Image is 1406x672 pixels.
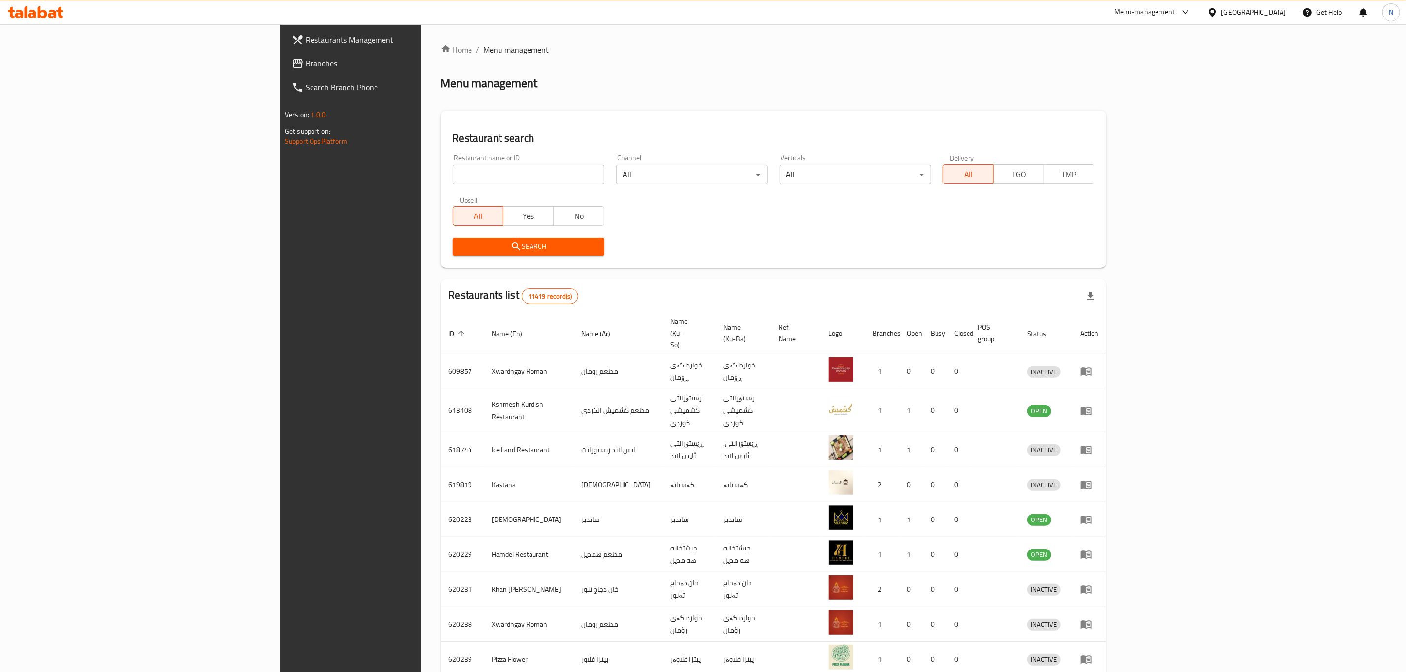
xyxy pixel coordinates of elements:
[457,209,500,223] span: All
[716,572,771,607] td: خان دەجاج تەنور
[306,81,507,93] span: Search Branch Phone
[1027,584,1061,595] span: INACTIVE
[865,502,900,537] td: 1
[1080,514,1098,525] div: Menu
[865,312,900,354] th: Branches
[1080,479,1098,490] div: Menu
[829,540,853,565] img: Hamdel Restaurant
[662,502,716,537] td: شانديز
[923,572,947,607] td: 0
[1080,618,1098,630] div: Menu
[1027,619,1061,631] div: INACTIVE
[284,75,515,99] a: Search Branch Phone
[947,354,970,389] td: 0
[284,52,515,75] a: Branches
[1027,514,1051,525] span: OPEN
[616,165,768,184] div: All
[522,288,578,304] div: Total records count
[522,292,578,301] span: 11419 record(s)
[453,206,503,226] button: All
[1080,444,1098,456] div: Menu
[484,354,573,389] td: Xwardngay Roman
[573,537,662,572] td: مطعم همديل
[829,397,853,421] img: Kshmesh Kurdish Restaurant
[900,354,923,389] td: 0
[716,607,771,642] td: خواردنگەی رؤمان
[724,321,759,345] span: Name (Ku-Ba)
[716,354,771,389] td: خواردنگەی ڕۆمان
[1027,584,1061,596] div: INACTIVE
[900,432,923,467] td: 1
[1027,549,1051,560] span: OPEN
[1221,7,1286,18] div: [GEOGRAPHIC_DATA]
[829,357,853,382] img: Xwardngay Roman
[923,607,947,642] td: 0
[484,44,549,56] span: Menu management
[1027,654,1061,666] div: INACTIVE
[670,315,704,351] span: Name (Ku-So)
[311,108,326,121] span: 1.0.0
[306,58,507,69] span: Branches
[1027,514,1051,526] div: OPEN
[947,312,970,354] th: Closed
[285,135,347,148] a: Support.OpsPlatform
[900,502,923,537] td: 1
[716,467,771,502] td: کەستانە
[573,572,662,607] td: خان دجاج تنور
[865,572,900,607] td: 2
[1072,312,1106,354] th: Action
[453,238,604,256] button: Search
[1027,654,1061,665] span: INACTIVE
[829,610,853,635] img: Xwardngay Roman
[1027,366,1061,378] div: INACTIVE
[716,502,771,537] td: شانديز
[507,209,550,223] span: Yes
[484,537,573,572] td: Hamdel Restaurant
[1027,549,1051,561] div: OPEN
[865,432,900,467] td: 1
[865,354,900,389] td: 1
[1027,619,1061,630] span: INACTIVE
[662,607,716,642] td: خواردنگەی رؤمان
[484,572,573,607] td: Khan [PERSON_NAME]
[484,389,573,432] td: Kshmesh Kurdish Restaurant
[573,389,662,432] td: مطعم كشميش الكردي
[900,607,923,642] td: 0
[821,312,865,354] th: Logo
[1080,405,1098,417] div: Menu
[947,607,970,642] td: 0
[1027,328,1059,339] span: Status
[716,432,771,467] td: .ڕێستۆرانتی ئایس لاند
[1080,366,1098,377] div: Menu
[950,154,974,161] label: Delivery
[1080,549,1098,560] div: Menu
[492,328,535,339] span: Name (En)
[1115,6,1175,18] div: Menu-management
[1044,164,1094,184] button: TMP
[865,467,900,502] td: 2
[1027,405,1051,417] div: OPEN
[1027,479,1061,490] span: INACTIVE
[947,389,970,432] td: 0
[829,575,853,600] img: Khan Dejaj Tanoor
[453,165,604,184] input: Search for restaurant name or ID..
[923,354,947,389] td: 0
[1080,653,1098,665] div: Menu
[484,467,573,502] td: Kastana
[947,537,970,572] td: 0
[900,537,923,572] td: 1
[865,607,900,642] td: 1
[553,206,604,226] button: No
[900,467,923,502] td: 0
[573,502,662,537] td: شانديز
[829,435,853,460] img: Ice Land Restaurant
[947,467,970,502] td: 0
[449,288,579,304] h2: Restaurants list
[923,502,947,537] td: 0
[1389,7,1393,18] span: N
[780,165,931,184] div: All
[441,44,1106,56] nav: breadcrumb
[503,206,554,226] button: Yes
[829,645,853,670] img: Pizza Flower
[947,167,990,182] span: All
